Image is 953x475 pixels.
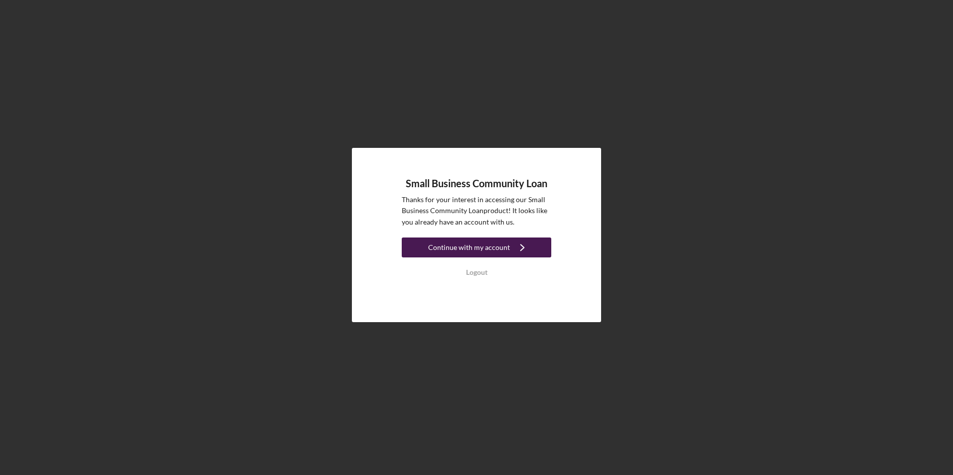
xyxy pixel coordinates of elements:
button: Continue with my account [402,237,551,257]
a: Continue with my account [402,237,551,260]
h4: Small Business Community Loan [406,178,547,189]
button: Logout [402,262,551,282]
div: Logout [466,262,487,282]
p: Thanks for your interest in accessing our Small Business Community Loan product! It looks like yo... [402,194,551,228]
div: Continue with my account [428,237,510,257]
